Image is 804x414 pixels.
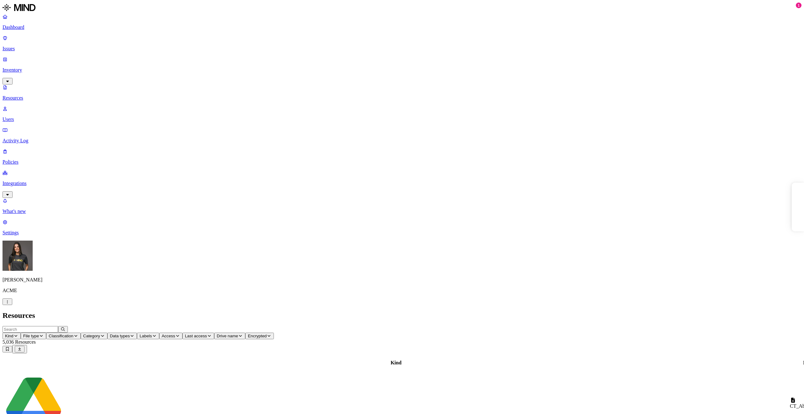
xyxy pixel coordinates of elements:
p: Settings [3,230,801,236]
a: Dashboard [3,14,801,30]
a: Integrations [3,170,801,197]
a: What's new [3,198,801,214]
a: Activity Log [3,127,801,144]
span: Classification [49,334,73,338]
img: Gal Cohen [3,241,33,271]
h2: Resources [3,311,801,320]
span: Last access [185,334,207,338]
span: Data types [110,334,130,338]
span: Labels [139,334,152,338]
a: Inventory [3,57,801,84]
p: What's new [3,209,801,214]
p: Inventory [3,67,801,73]
a: Settings [3,219,801,236]
p: Users [3,117,801,122]
span: Access [162,334,175,338]
span: File type [23,334,39,338]
p: Activity Log [3,138,801,144]
p: Dashboard [3,25,801,30]
p: Policies [3,159,801,165]
a: Resources [3,84,801,101]
span: Drive name [217,334,238,338]
input: Search [3,326,58,333]
span: 5,036 Resources [3,339,36,345]
p: Resources [3,95,801,101]
span: Encrypted [248,334,267,338]
img: MIND [3,3,35,13]
a: Issues [3,35,801,52]
span: Kind [5,334,14,338]
a: Users [3,106,801,122]
div: 1 [796,3,801,8]
div: Kind [3,360,789,366]
span: Category [83,334,100,338]
p: ACME [3,288,801,293]
p: Integrations [3,181,801,186]
a: MIND [3,3,801,14]
a: Policies [3,149,801,165]
p: Issues [3,46,801,52]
